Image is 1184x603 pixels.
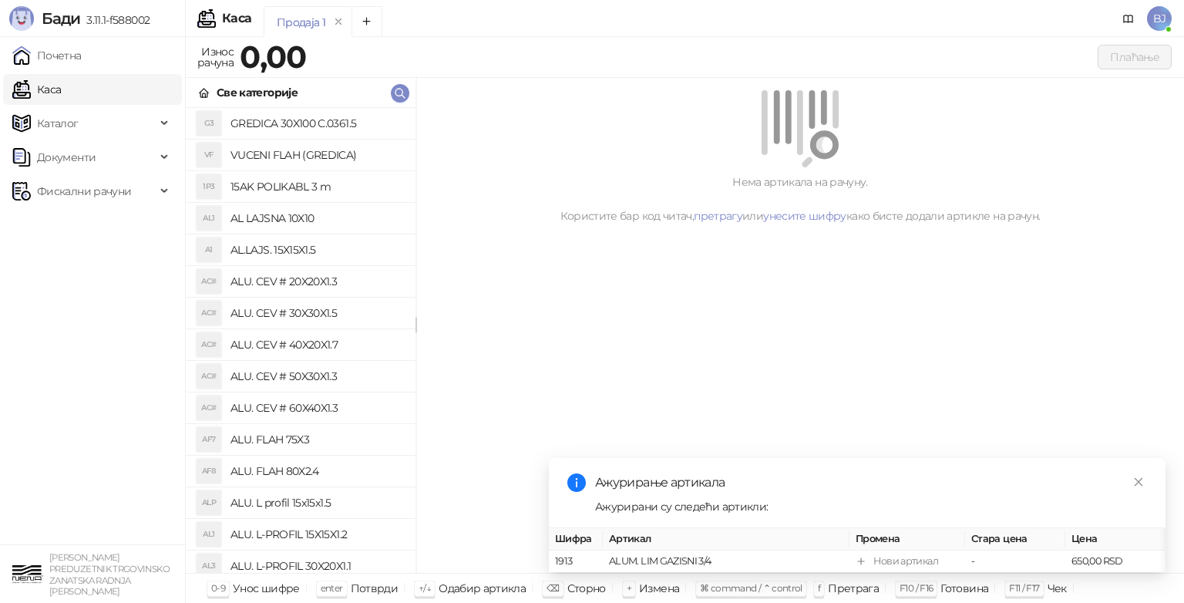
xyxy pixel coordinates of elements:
span: info-circle [567,473,586,492]
td: 1913 [549,551,603,573]
span: Бади [42,9,80,28]
td: - [965,551,1065,573]
a: претрагу [694,209,742,223]
div: AC# [197,301,221,325]
a: унесите шифру [763,209,846,223]
th: Артикал [603,528,849,551]
div: Готовина [940,578,988,598]
h4: GREDICA 30X100 C.0361.5 [230,111,403,136]
span: BJ [1147,6,1172,31]
span: Документи [37,142,96,173]
span: Каталог [37,108,79,139]
h4: ALU. L profil 15x15x1.5 [230,490,403,515]
small: [PERSON_NAME] PREDUZETNIK TRGOVINSKO ZANATSKA RADNJA [PERSON_NAME] [49,552,170,597]
span: enter [321,582,343,594]
div: AL3 [197,554,221,578]
img: Logo [9,6,34,31]
div: AC# [197,269,221,294]
div: AF8 [197,459,221,483]
div: AL1 [197,206,221,231]
h4: ALU. CEV # 60X40X1.3 [230,396,403,420]
th: Шифра [549,528,603,551]
span: f [818,582,820,594]
h4: AL LAJSNA 10X10 [230,206,403,231]
div: A1 [197,237,221,262]
span: 3.11.1-f588002 [80,13,150,27]
h4: ALU. CEV # 30X30X1.5 [230,301,403,325]
div: Све категорије [217,84,298,101]
div: Измена [639,578,679,598]
div: Ажурирање артикала [595,473,1147,492]
div: AL1 [197,522,221,547]
div: Нови артикал [873,554,938,569]
div: AF7 [197,427,221,452]
span: Фискални рачуни [37,176,131,207]
div: Нема артикала на рачуну. Користите бар код читач, или како бисте додали артикле на рачун. [435,173,1165,224]
span: F10 / F16 [900,582,933,594]
div: AC# [197,364,221,389]
img: 64x64-companyLogo-82da5d90-fd56-4d4e-a6cd-cc51c66be7ee.png [12,559,43,590]
div: Чек [1048,578,1067,598]
th: Промена [849,528,965,551]
div: Износ рачуна [194,42,237,72]
button: remove [328,15,348,29]
div: AC# [197,396,221,420]
div: Ажурирани су следећи артикли: [595,498,1147,515]
h4: AL.LAJS. 15X15X1.5 [230,237,403,262]
div: Потврди [351,578,399,598]
div: Унос шифре [233,578,300,598]
div: Претрага [828,578,879,598]
th: Цена [1065,528,1165,551]
div: grid [186,108,415,573]
h4: ALU. FLAH 75X3 [230,427,403,452]
span: 0-9 [211,582,225,594]
a: Документација [1116,6,1141,31]
button: Add tab [351,6,382,37]
div: Сторно [567,578,606,598]
a: Close [1130,473,1147,490]
span: F11 / F17 [1009,582,1039,594]
span: ↑/↓ [419,582,431,594]
div: ALP [197,490,221,515]
span: ⌫ [547,582,559,594]
h4: ALU. L-PROFIL 30X20X1.1 [230,554,403,578]
th: Стара цена [965,528,1065,551]
td: 650,00 RSD [1065,551,1165,573]
div: Одабир артикла [439,578,526,598]
div: VF [197,143,221,167]
div: AC# [197,332,221,357]
div: G3 [197,111,221,136]
h4: ALU. CEV # 20X20X1.3 [230,269,403,294]
div: Продаја 1 [277,14,325,31]
span: + [627,582,631,594]
h4: ALU. CEV # 40X20X1.7 [230,332,403,357]
h4: ALU. L-PROFIL 15X15X1.2 [230,522,403,547]
div: 1P3 [197,174,221,199]
h4: 15AK POLIKABL 3 m [230,174,403,199]
span: ⌘ command / ⌃ control [700,582,802,594]
h4: ALU. CEV # 50X30X1.3 [230,364,403,389]
button: Плаћање [1098,45,1172,69]
div: Каса [222,12,251,25]
a: Каса [12,74,61,105]
td: ALUM. LIM GAZISNI 3/4 [603,551,849,573]
h4: VUCENI FLAH (GREDICA) [230,143,403,167]
span: close [1133,477,1144,487]
h4: ALU. FLAH 80X2.4 [230,459,403,483]
strong: 0,00 [240,38,306,76]
a: Почетна [12,40,82,71]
